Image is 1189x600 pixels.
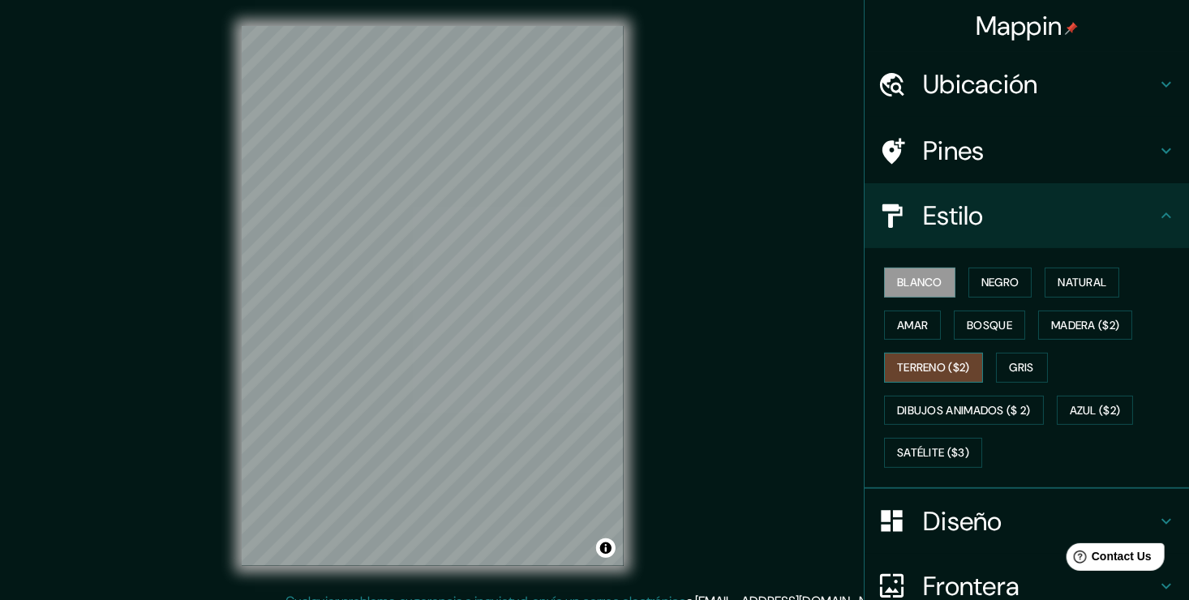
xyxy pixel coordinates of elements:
button: Azul ($2) [1057,396,1134,426]
font: Natural [1058,272,1106,293]
button: Gris [996,353,1048,383]
button: Bosque [954,311,1025,341]
font: Dibujos animados ($ 2) [897,401,1031,421]
button: Blanco [884,268,955,298]
div: Pines [865,118,1189,183]
font: Terreno ($2) [897,358,970,378]
button: Natural [1045,268,1119,298]
button: Negro [968,268,1032,298]
font: Negro [981,272,1019,293]
button: Satélite ($3) [884,438,982,468]
button: Terreno ($2) [884,353,983,383]
button: Dibujos animados ($ 2) [884,396,1044,426]
font: Satélite ($3) [897,443,969,463]
font: Madera ($2) [1051,315,1119,336]
h4: Ubicación [923,68,1157,101]
img: pin-icon.png [1065,22,1078,35]
button: Alternar atribución [596,538,616,558]
font: Azul ($2) [1070,401,1121,421]
iframe: Help widget launcher [1045,537,1171,582]
font: Blanco [897,272,942,293]
h4: Pines [923,135,1157,167]
h4: Diseño [923,505,1157,538]
div: Estilo [865,183,1189,248]
button: Amar [884,311,941,341]
font: Gris [1010,358,1034,378]
button: Madera ($2) [1038,311,1132,341]
div: Diseño [865,489,1189,554]
div: Ubicación [865,52,1189,117]
font: Bosque [967,315,1012,336]
canvas: Mapa [242,26,624,566]
font: Amar [897,315,928,336]
font: Mappin [976,9,1062,43]
h4: Estilo [923,199,1157,232]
